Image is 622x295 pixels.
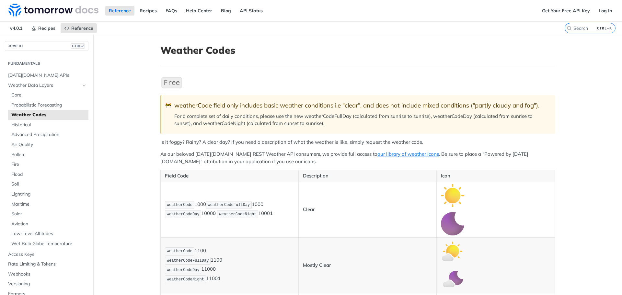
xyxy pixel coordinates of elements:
a: Historical [8,120,88,130]
span: Soil [11,181,87,187]
a: Low-Level Altitudes [8,229,88,239]
a: Air Quality [8,140,88,150]
a: Pollen [8,150,88,160]
span: Advanced Precipitation [11,131,87,138]
a: [DATE][DOMAIN_NAME] APIs [5,71,88,80]
a: API Status [236,6,266,16]
span: Wet Bulb Globe Temperature [11,241,87,247]
span: Fire [11,161,87,168]
span: Expand image [441,248,464,254]
a: Aviation [8,219,88,229]
a: Wet Bulb Globe Temperature [8,239,88,249]
button: Hide subpages for Weather Data Layers [82,83,87,88]
span: Expand image [441,276,464,282]
strong: Clear [303,206,315,212]
a: Blog [217,6,235,16]
a: Maritime [8,199,88,209]
a: Reference [105,6,134,16]
a: Probabilistic Forecasting [8,100,88,110]
p: 1000 1000 1000 1000 [165,200,294,219]
span: Aviation [11,221,87,227]
p: Description [303,172,432,180]
span: Recipes [38,25,55,31]
span: weatherCodeFullDay [167,258,209,263]
a: Weather Codes [8,110,88,120]
a: Fire [8,160,88,169]
strong: 0 [213,210,216,217]
img: clear_night [441,212,464,235]
a: Solar [8,209,88,219]
a: Recipes [136,6,160,16]
img: clear_day [441,184,464,207]
a: Get Your Free API Key [538,6,593,16]
span: Expand image [441,220,464,226]
span: Versioning [8,281,87,287]
div: weatherCode field only includes basic weather conditions i.e "clear", and does not include mixed ... [174,102,548,109]
span: Pollen [11,152,87,158]
strong: Mostly Clear [303,262,331,268]
span: Weather Data Layers [8,82,80,89]
span: Flood [11,171,87,178]
span: Probabilistic Forecasting [11,102,87,108]
span: Maritime [11,201,87,208]
a: Flood [8,170,88,179]
span: Rate Limiting & Tokens [8,261,87,267]
a: Versioning [5,279,88,289]
span: Historical [11,122,87,128]
span: CTRL-/ [71,43,85,49]
strong: 1 [218,276,221,282]
p: Field Code [165,172,294,180]
span: Access Keys [8,251,87,258]
span: weatherCodeNight [219,212,256,217]
span: [DATE][DOMAIN_NAME] APIs [8,72,87,79]
a: Reference [61,23,97,33]
span: weatherCodeNight [167,277,204,282]
span: Expand image [441,192,464,198]
img: mostly_clear_night [441,268,464,291]
a: Help Center [182,6,216,16]
a: Access Keys [5,250,88,259]
img: mostly_clear_day [441,240,464,263]
span: Webhooks [8,271,87,278]
span: Low-Level Altitudes [11,231,87,237]
span: 🚧 [165,102,171,109]
a: Rate Limiting & Tokens [5,259,88,269]
a: our library of weather icons [377,151,439,157]
a: Core [8,90,88,100]
a: Weather Data LayersHide subpages for Weather Data Layers [5,81,88,90]
h1: Weather Codes [160,44,555,56]
strong: 0 [213,266,216,272]
span: Core [11,92,87,98]
a: Recipes [28,23,59,33]
span: Weather Codes [11,112,87,118]
a: Webhooks [5,269,88,279]
span: weatherCodeFullDay [208,203,250,207]
span: weatherCode [167,249,192,254]
span: Solar [11,211,87,217]
a: Soil [8,179,88,189]
p: As our beloved [DATE][DOMAIN_NAME] REST Weather API consumers, we provide full access to . Be sur... [160,151,555,165]
p: Is it foggy? Rainy? A clear day? If you need a description of what the weather is like, simply re... [160,139,555,146]
p: For a complete set of daily conditions, please use the new weatherCodeFullDay (calculated from su... [174,113,548,127]
a: Log In [595,6,616,16]
p: 1100 1100 1100 1100 [165,247,294,284]
span: weatherCode [167,203,192,207]
span: Reference [71,25,93,31]
strong: 1 [270,210,273,217]
a: Advanced Precipitation [8,130,88,140]
span: weatherCodeDay [167,212,200,217]
span: Lightning [11,191,87,198]
span: v4.0.1 [6,23,26,33]
span: weatherCodeDay [167,268,200,272]
a: FAQs [162,6,181,16]
p: Icon [441,172,550,180]
span: Air Quality [11,142,87,148]
h2: Fundamentals [5,61,88,66]
kbd: CTRL-K [595,25,614,31]
img: Tomorrow.io Weather API Docs [8,4,98,17]
button: JUMP TOCTRL-/ [5,41,88,51]
svg: Search [567,26,572,31]
a: Lightning [8,189,88,199]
